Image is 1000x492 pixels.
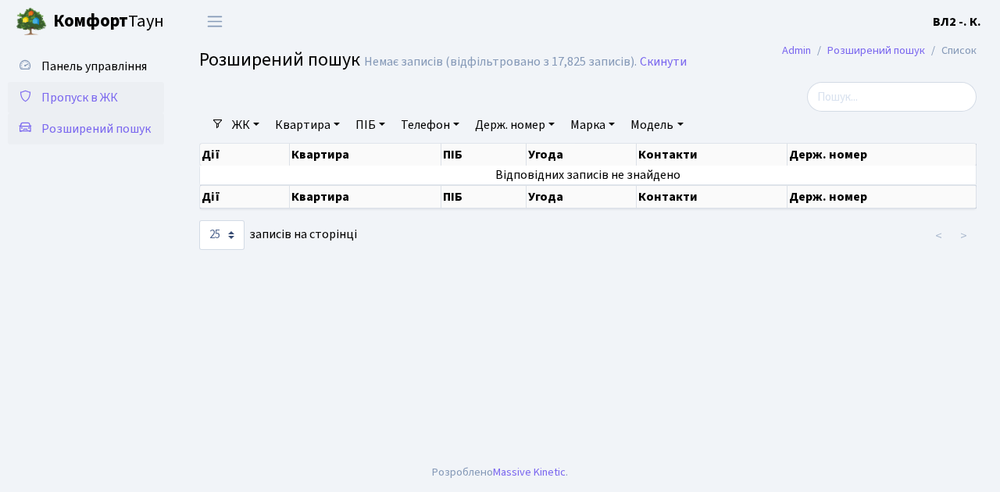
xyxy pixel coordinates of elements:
[200,185,290,209] th: Дії
[199,46,360,73] span: Розширений пошук
[53,9,128,34] b: Комфорт
[195,9,234,34] button: Переключити навігацію
[364,55,637,70] div: Немає записів (відфільтровано з 17,825 записів).
[787,185,977,209] th: Держ. номер
[200,144,290,166] th: Дії
[16,6,47,37] img: logo.png
[41,58,147,75] span: Панель управління
[624,112,689,138] a: Модель
[787,144,977,166] th: Держ. номер
[269,112,346,138] a: Квартира
[527,144,637,166] th: Угода
[8,113,164,144] a: Розширений пошук
[759,34,1000,67] nav: breadcrumb
[199,220,245,250] select: записів на сторінці
[469,112,561,138] a: Держ. номер
[8,51,164,82] a: Панель управління
[349,112,391,138] a: ПІБ
[637,144,787,166] th: Контакти
[933,13,981,30] b: ВЛ2 -. К.
[925,42,977,59] li: Список
[493,464,566,480] a: Massive Kinetic
[933,12,981,31] a: ВЛ2 -. К.
[226,112,266,138] a: ЖК
[395,112,466,138] a: Телефон
[53,9,164,35] span: Таун
[290,185,442,209] th: Квартира
[827,42,925,59] a: Розширений пошук
[637,185,787,209] th: Контакти
[41,89,118,106] span: Пропуск в ЖК
[527,185,637,209] th: Угода
[441,144,527,166] th: ПІБ
[200,166,977,184] td: Відповідних записів не знайдено
[640,55,687,70] a: Скинути
[199,220,357,250] label: записів на сторінці
[564,112,621,138] a: Марка
[432,464,568,481] div: Розроблено .
[41,120,151,137] span: Розширений пошук
[807,82,977,112] input: Пошук...
[8,82,164,113] a: Пропуск в ЖК
[441,185,527,209] th: ПІБ
[782,42,811,59] a: Admin
[290,144,442,166] th: Квартира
